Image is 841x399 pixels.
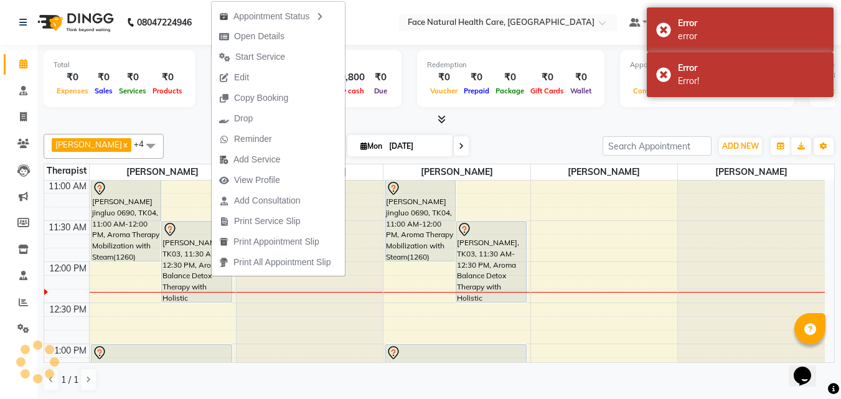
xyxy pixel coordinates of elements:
[370,70,392,85] div: ₹0
[567,87,594,95] span: Wallet
[234,92,288,105] span: Copy Booking
[92,87,116,95] span: Sales
[47,303,89,316] div: 12:30 PM
[527,70,567,85] div: ₹0
[371,87,390,95] span: Due
[234,71,249,84] span: Edit
[234,174,280,187] span: View Profile
[32,5,117,40] img: logo
[385,137,448,156] input: 2025-09-01
[52,344,89,357] div: 1:00 PM
[92,181,161,261] div: [PERSON_NAME] jingluo 0690, TK04, 11:00 AM-12:00 PM, Aroma Therapy Mobilization with Steam(1260)
[212,5,345,26] div: Appointment Status
[55,139,122,149] span: [PERSON_NAME]
[678,17,824,30] div: Error
[234,194,301,207] span: Add Consultation
[234,133,272,146] span: Reminder
[630,87,672,95] span: Completed
[149,87,186,95] span: Products
[383,164,530,180] span: [PERSON_NAME]
[233,256,331,269] span: Print All Appointment Slip
[456,222,526,302] div: [PERSON_NAME], TK03, 11:30 AM-12:30 PM, Aroma Balance Detox Therapy with Holistic Harmony(1980), ...
[630,60,784,70] div: Appointment
[47,262,89,275] div: 12:00 PM
[531,164,677,180] span: [PERSON_NAME]
[92,70,116,85] div: ₹0
[678,62,824,75] div: Error
[219,258,228,267] img: printall.png
[149,70,186,85] div: ₹0
[323,70,370,85] div: ₹10,800
[162,222,232,302] div: [PERSON_NAME], TK03, 11:30 AM-12:30 PM, Aroma Balance Detox Therapy with Holistic Harmony(1980), ...
[427,70,461,85] div: ₹0
[678,75,824,88] div: Error!
[54,87,92,95] span: Expenses
[357,141,385,151] span: Mon
[235,50,285,63] span: Start Service
[233,235,319,248] span: Print Appointment Slip
[61,373,78,387] span: 1 / 1
[630,70,672,85] div: 0
[44,164,89,177] div: Therapist
[461,70,492,85] div: ₹0
[219,155,228,164] img: add-service.png
[234,30,284,43] span: Open Details
[219,12,228,21] img: apt_status.png
[233,153,280,166] span: Add Service
[137,5,192,40] b: 08047224946
[678,30,824,43] div: error
[603,136,712,156] input: Search Appointment
[326,87,367,95] span: Petty cash
[492,70,527,85] div: ₹0
[385,181,455,261] div: [PERSON_NAME] jingluo 0690, TK04, 11:00 AM-12:00 PM, Aroma Therapy Mobilization with Steam(1260)
[461,87,492,95] span: Prepaid
[116,87,149,95] span: Services
[427,87,461,95] span: Voucher
[46,180,89,193] div: 11:00 AM
[722,141,759,151] span: ADD NEW
[789,349,829,387] iframe: chat widget
[678,164,825,180] span: [PERSON_NAME]
[492,87,527,95] span: Package
[90,164,236,180] span: [PERSON_NAME]
[234,112,253,125] span: Drop
[719,138,762,155] button: ADD NEW
[116,70,149,85] div: ₹0
[122,139,128,149] a: x
[54,70,92,85] div: ₹0
[219,237,228,246] img: printapt.png
[54,60,186,70] div: Total
[567,70,594,85] div: ₹0
[527,87,567,95] span: Gift Cards
[46,221,89,234] div: 11:30 AM
[234,215,301,228] span: Print Service Slip
[134,139,153,149] span: +4
[427,60,594,70] div: Redemption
